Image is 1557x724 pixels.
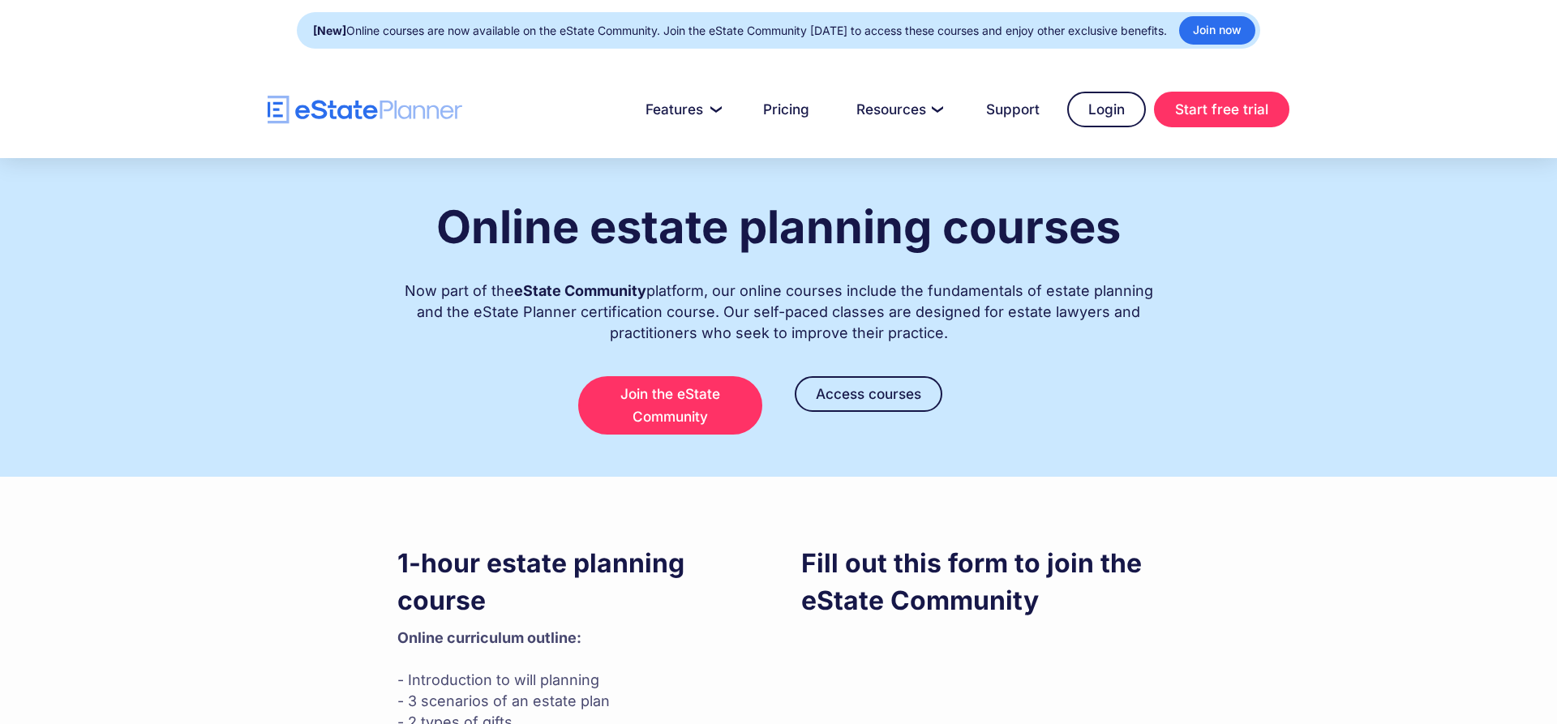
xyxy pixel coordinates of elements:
h3: 1-hour estate planning course [397,545,756,619]
h3: Fill out this form to join the eState Community [801,545,1160,619]
a: Access courses [795,376,942,412]
a: Start free trial [1154,92,1289,127]
a: Join the eState Community [578,376,763,435]
a: Join now [1179,16,1255,45]
a: Pricing [744,93,829,126]
strong: [New] [313,24,346,37]
div: Now part of the platform, our online courses include the fundamentals of estate planning and the ... [397,264,1160,344]
div: Online courses are now available on the eState Community. Join the eState Community [DATE] to acc... [313,19,1167,42]
strong: eState Community [514,282,646,299]
a: Login [1067,92,1146,127]
a: home [268,96,462,124]
a: Support [967,93,1059,126]
h1: Online estate planning courses [436,202,1121,252]
a: Resources [837,93,959,126]
strong: Online curriculum outline: ‍ [397,629,581,646]
a: Features [626,93,736,126]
